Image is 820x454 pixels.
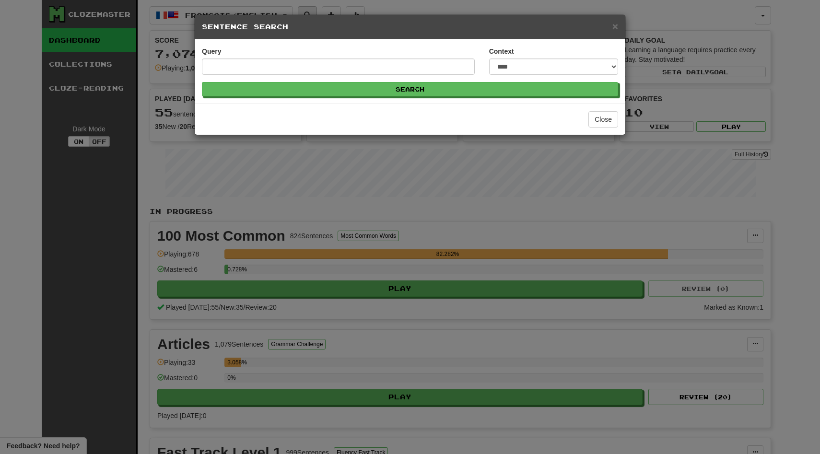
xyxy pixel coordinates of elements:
[612,21,618,32] span: ×
[489,47,514,56] label: Context
[612,21,618,31] button: Close
[202,82,618,96] button: Search
[202,22,618,32] h5: Sentence Search
[202,47,221,56] label: Query
[588,111,618,128] button: Close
